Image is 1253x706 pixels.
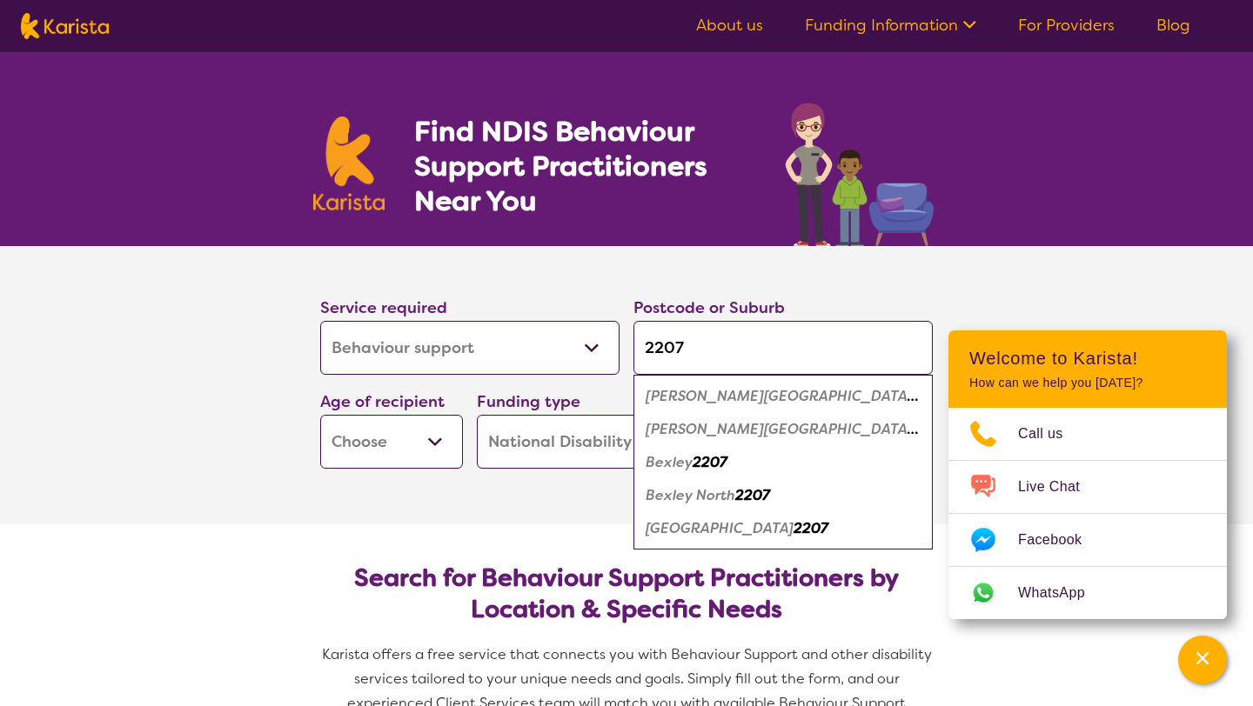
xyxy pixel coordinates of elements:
em: Bexley North [646,486,735,504]
input: Type [633,321,933,375]
em: [PERSON_NAME][GEOGRAPHIC_DATA] [646,420,918,438]
a: Web link opens in a new tab. [948,567,1227,619]
img: Karista logo [313,117,385,210]
a: For Providers [1018,15,1115,36]
a: Blog [1156,15,1190,36]
a: Funding Information [805,15,976,36]
h1: Find NDIS Behaviour Support Practitioners Near You [414,114,751,218]
div: Channel Menu [948,330,1227,619]
div: Bardwell Valley 2207 [642,413,924,446]
span: Live Chat [1018,474,1101,500]
div: Bardwell Park 2207 [642,380,924,413]
p: How can we help you [DATE]? [969,376,1206,390]
em: 2207 [794,519,828,537]
button: Channel Menu [1178,636,1227,684]
h2: Welcome to Karista! [969,348,1206,369]
span: Call us [1018,421,1084,447]
div: Bexley 2207 [642,446,924,479]
ul: Choose channel [948,408,1227,619]
label: Postcode or Suburb [633,297,785,318]
img: Karista logo [21,13,109,39]
label: Service required [320,297,447,318]
img: behaviour-support [781,94,940,246]
div: Bexley North 2207 [642,479,924,512]
span: WhatsApp [1018,580,1106,606]
div: Bexley South 2207 [642,512,924,545]
em: 2207 [735,486,770,504]
em: Bexley [646,453,693,471]
label: Age of recipient [320,391,445,412]
a: About us [696,15,763,36]
em: [GEOGRAPHIC_DATA] [646,519,794,537]
label: Funding type [477,391,580,412]
em: [PERSON_NAME][GEOGRAPHIC_DATA] [646,387,918,405]
em: 2207 [693,453,727,471]
h2: Search for Behaviour Support Practitioners by Location & Specific Needs [334,563,919,625]
span: Facebook [1018,527,1102,553]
